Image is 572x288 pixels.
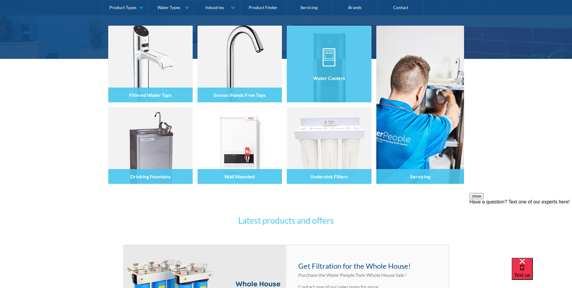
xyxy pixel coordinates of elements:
h4: Filtered Water Taps [129,92,172,98]
h4: Servicing [410,174,430,179]
h4: Sensor/Hands Free Taps [213,92,266,98]
h4: Water Coolers [313,75,345,81]
h4: Undersink Filters [310,174,348,179]
h4: Drinking Fountains [130,174,171,179]
img: Sensor/Hands Free Taps [198,26,282,102]
img: Drinking Fountains [108,107,193,184]
h4: Wall Mounted [224,174,255,179]
div: Product Types [109,5,136,10]
div: Water Types [157,5,180,10]
a: Servicing [376,26,464,184]
div: Industries [205,5,224,10]
iframe: podium webchat widget prompt [469,193,572,265]
p: Purchase the Water People Twin Whole House Sale ! [298,271,437,279]
img: Filtered Water Taps [108,26,193,102]
h4: Get Filtration for the Whole House! [298,261,437,271]
h3: Latest products and offers [169,214,404,227]
iframe: podium webchat widget bubble [512,258,572,288]
img: Wall Mounted [198,107,282,184]
img: Undersink Filters [287,107,371,184]
img: Water Coolers [287,26,371,102]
